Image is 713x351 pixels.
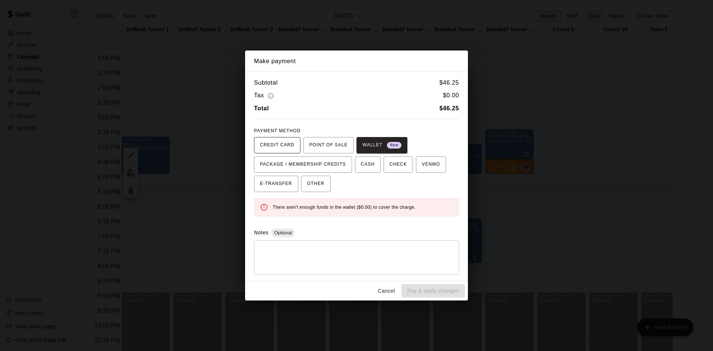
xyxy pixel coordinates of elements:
[254,230,268,235] label: Notes
[390,159,407,170] span: CHECK
[254,105,269,111] b: Total
[307,178,325,190] span: OTHER
[254,78,278,88] h6: Subtotal
[439,105,459,111] b: $ 46.25
[356,137,407,153] button: WALLET New
[416,156,446,173] button: VENMO
[273,205,416,210] span: There aren't enough funds in the wallet ($0.00) to cover the charge.
[422,159,440,170] span: VENMO
[355,156,381,173] button: CASH
[254,176,298,192] button: E-TRANSFER
[375,284,398,298] button: Cancel
[362,139,401,151] span: WALLET
[301,176,331,192] button: OTHER
[387,140,401,150] span: New
[254,156,352,173] button: PACKAGE / MEMBERSHIP CREDITS
[303,137,354,153] button: POINT OF SALE
[254,128,300,133] span: PAYMENT METHOD
[384,156,413,173] button: CHECK
[271,230,295,235] span: Optional
[260,159,346,170] span: PACKAGE / MEMBERSHIP CREDITS
[254,91,276,101] h6: Tax
[260,178,292,190] span: E-TRANSFER
[260,139,294,151] span: CREDIT CARD
[245,51,468,72] h2: Make payment
[443,91,459,101] h6: $ 0.00
[439,78,459,88] h6: $ 46.25
[309,139,348,151] span: POINT OF SALE
[254,137,300,153] button: CREDIT CARD
[361,159,375,170] span: CASH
